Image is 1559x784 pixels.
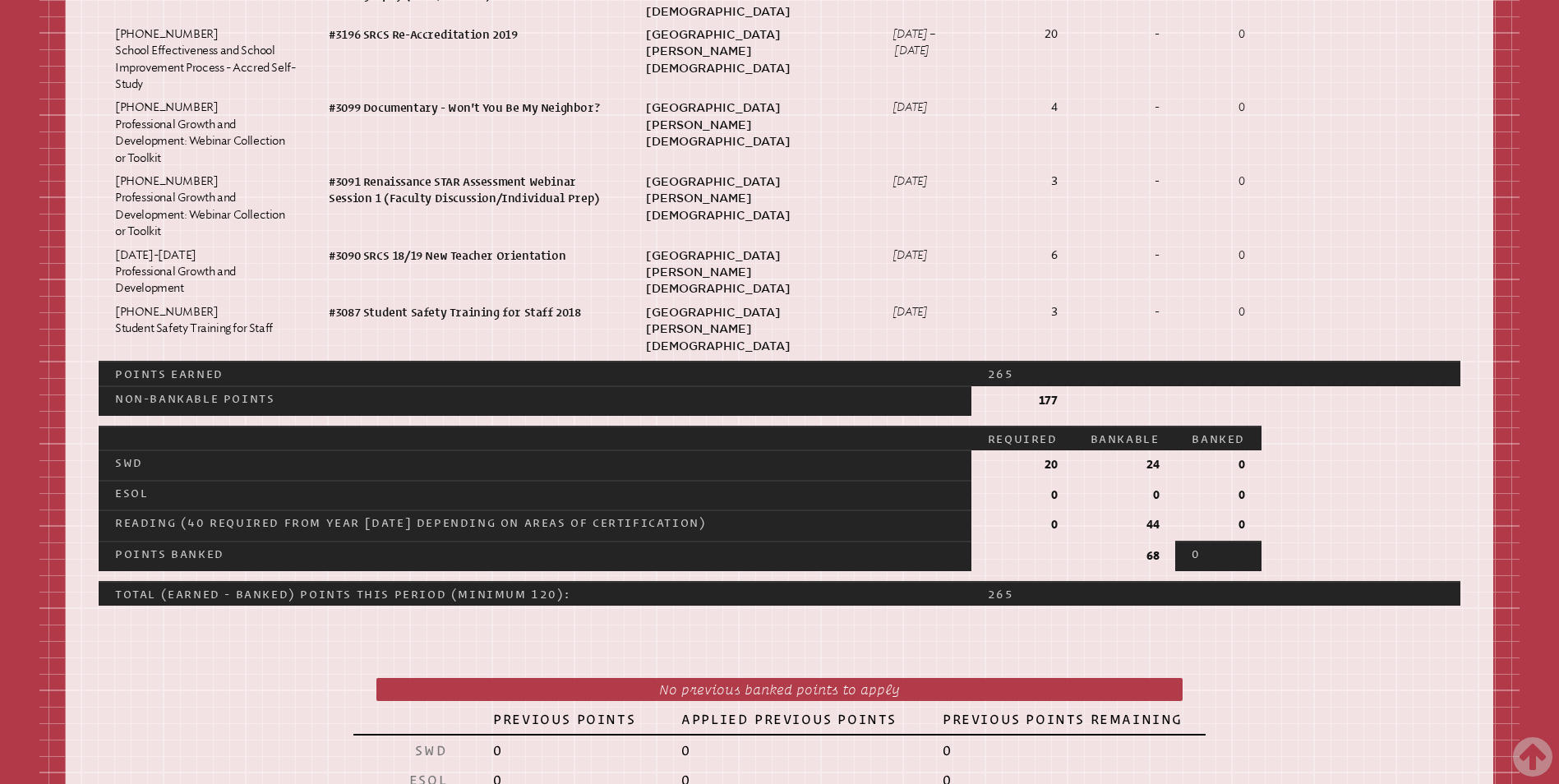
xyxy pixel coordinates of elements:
p: #3099 Documentary - Won't You Be My Neighbor? [329,99,613,116]
p: #3090 SRCS 18/19 New Teacher Orientation [329,247,613,264]
p: [PHONE_NUMBER] School Effectiveness and School Improvement Process - Accred Self-Study [115,26,296,94]
p: 0 [1192,304,1245,321]
p: SWD [376,742,447,759]
p: [PHONE_NUMBER] Professional Growth and Development: Webinar Collection or Toolkit [115,99,296,167]
p: Points Earned [115,366,955,382]
strong: 3 [1051,174,1058,188]
p: [DATE] – [DATE] [893,26,955,60]
p: [DATE] [893,99,955,116]
p: Reading (40 required from year [DATE] depending on Areas of Certification) [115,514,955,531]
strong: 20 [1045,27,1057,41]
p: [PHONE_NUMBER] Student Safety Training for Staff [115,304,296,338]
p: Previous Points Remaining [943,711,1183,727]
p: [DATE]-[DATE] Professional Growth and Development [115,247,296,297]
p: 44 [1091,517,1160,533]
p: 0 [943,742,1183,759]
strong: 4 [1051,100,1058,114]
p: [DATE] [893,304,955,321]
p: [GEOGRAPHIC_DATA][PERSON_NAME][DEMOGRAPHIC_DATA] [646,173,860,224]
p: Non-bankable Points [115,390,955,407]
p: #3087 Student Safety Training for Staff 2018 [329,304,613,321]
p: Required [988,431,1058,447]
p: 0 [493,742,635,759]
p: 0 [1192,546,1245,562]
p: Points Banked [115,546,955,562]
p: [DATE] [893,173,955,190]
p: 68 [1091,548,1160,565]
strong: 6 [1051,248,1058,262]
p: - [1091,26,1160,43]
p: [DATE] [893,247,955,264]
p: SWD [115,454,955,471]
p: 24 [1091,457,1160,473]
p: - [1091,99,1160,116]
p: #3196 SRCS Re-Accreditation 2019 [329,26,613,43]
p: Applied Previous Points [681,711,897,727]
p: ESOL [115,485,955,501]
p: No previous banked points to apply [376,678,1183,701]
p: 0 [1192,173,1245,190]
p: 0 [1192,457,1245,473]
p: [GEOGRAPHIC_DATA][PERSON_NAME][DEMOGRAPHIC_DATA] [646,247,860,297]
p: 0 [681,742,897,759]
strong: 3 [1051,305,1058,319]
p: [GEOGRAPHIC_DATA][PERSON_NAME][DEMOGRAPHIC_DATA] [646,26,860,76]
p: 0 [1192,517,1245,533]
p: - [1091,304,1160,321]
p: #3091 Renaissance STAR Assessment Webinar Session 1 (Faculty Discussion/Individual Prep) [329,173,613,207]
p: 20 [988,457,1058,473]
p: 0 [1192,247,1245,264]
p: 0 [1091,487,1160,504]
p: 0 [988,517,1058,533]
p: 0 [1192,26,1245,43]
p: 177 [988,393,1058,409]
p: [PHONE_NUMBER] Professional Growth and Development: Webinar Collection or Toolkit [115,173,296,241]
p: Previous Points [493,711,635,727]
p: [GEOGRAPHIC_DATA][PERSON_NAME][DEMOGRAPHIC_DATA] [646,99,860,150]
p: 265 [988,366,1058,382]
p: 265 [988,586,1245,602]
p: - [1091,173,1160,190]
p: Total (Earned - Banked) Points this Period (minimum 120): [115,586,955,602]
p: [GEOGRAPHIC_DATA][PERSON_NAME][DEMOGRAPHIC_DATA] [646,304,860,354]
p: - [1091,247,1160,264]
p: Bankable [1091,431,1160,447]
p: 0 [1192,99,1245,116]
p: Banked [1192,431,1245,447]
p: 0 [1192,487,1245,504]
p: 0 [988,487,1058,504]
